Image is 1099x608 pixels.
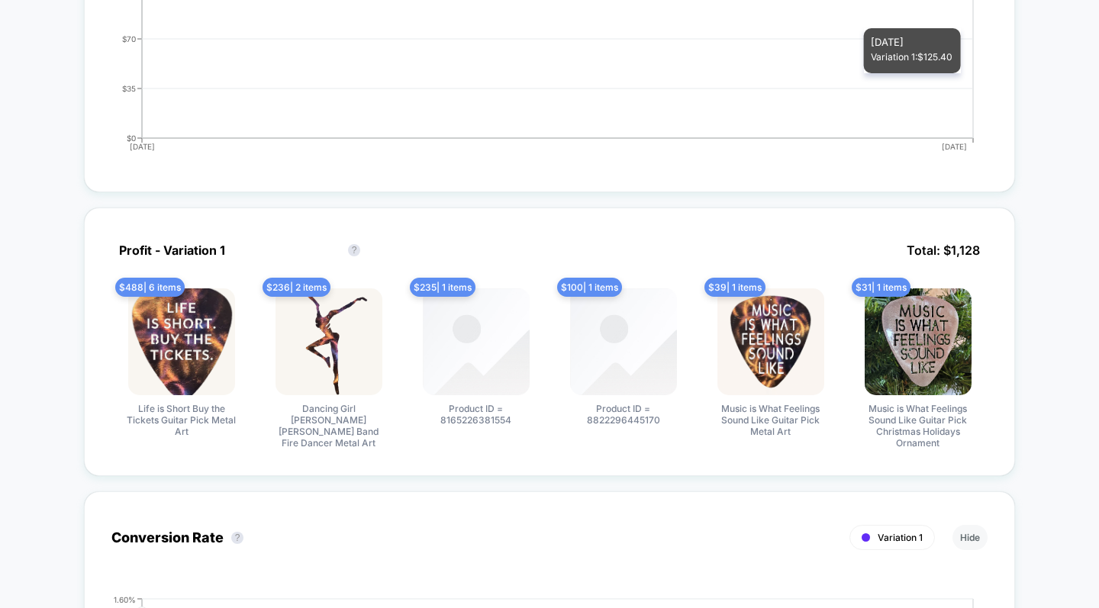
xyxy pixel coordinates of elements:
[566,403,681,426] span: Product ID = 8822296445170
[276,288,382,395] img: Dancing Girl Dave Matthew Band Fire Dancer Metal Art
[570,288,677,395] img: Product ID = 8822296445170
[122,34,136,43] tspan: $70
[942,142,967,151] tspan: [DATE]
[115,278,185,297] span: $ 488 | 6 items
[852,278,910,297] span: $ 31 | 1 items
[272,403,386,449] span: Dancing Girl [PERSON_NAME] [PERSON_NAME] Band Fire Dancer Metal Art
[128,288,235,395] img: Life is Short Buy the Tickets Guitar Pick Metal Art
[704,278,765,297] span: $ 39 | 1 items
[410,278,475,297] span: $ 235 | 1 items
[124,403,239,437] span: Life is Short Buy the Tickets Guitar Pick Metal Art
[348,244,360,256] button: ?
[423,288,530,395] img: Product ID = 8165226381554
[557,278,622,297] span: $ 100 | 1 items
[865,288,972,395] img: Music is What Feelings Sound Like Guitar Pick Christmas Holidays Ornament
[714,403,828,437] span: Music is What Feelings Sound Like Guitar Pick Metal Art
[899,235,988,265] span: Total: $ 1,128
[952,525,988,550] button: Hide
[861,403,975,449] span: Music is What Feelings Sound Like Guitar Pick Christmas Holidays Ornament
[127,133,136,142] tspan: $0
[419,403,533,426] span: Product ID = 8165226381554
[263,278,330,297] span: $ 236 | 2 items
[717,288,824,395] img: Music is What Feelings Sound Like Guitar Pick Metal Art
[878,532,923,543] span: Variation 1
[122,83,136,92] tspan: $35
[114,594,136,603] tspan: 1.60%
[231,532,243,544] button: ?
[129,142,154,151] tspan: [DATE]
